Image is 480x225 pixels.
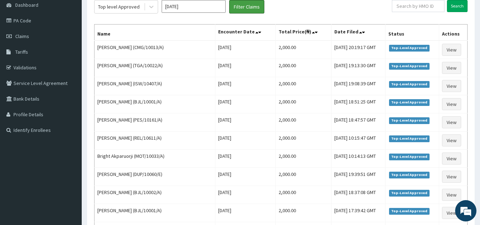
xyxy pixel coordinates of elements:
span: Dashboard [15,2,38,8]
span: Top-Level Approved [389,117,430,124]
td: 2,000.00 [275,113,331,132]
td: 2,000.00 [275,150,331,168]
a: View [442,152,461,165]
td: 2,000.00 [275,204,331,222]
td: [DATE] 18:51:25 GMT [331,95,385,113]
span: Top-Level Approved [389,135,430,142]
span: Top-Level Approved [389,208,430,214]
td: [DATE] 19:13:30 GMT [331,59,385,77]
div: Minimize live chat window [117,4,134,21]
div: Chat with us now [37,40,119,49]
td: [PERSON_NAME] (TGA/10022/A) [95,59,215,77]
div: Top level Approved [98,3,140,10]
td: 2,000.00 [275,59,331,77]
td: [DATE] 19:08:39 GMT [331,77,385,95]
span: Top-Level Approved [389,63,430,69]
td: [DATE] [215,186,276,204]
td: [PERSON_NAME] (PES/10161/A) [95,113,215,132]
span: Top-Level Approved [389,81,430,87]
td: [PERSON_NAME] (BJL/10001/A) [95,204,215,222]
span: Top-Level Approved [389,172,430,178]
span: Top-Level Approved [389,154,430,160]
th: Encounter Date [215,25,276,41]
a: View [442,80,461,92]
td: [PERSON_NAME] (ISW/10407/A) [95,77,215,95]
td: 2,000.00 [275,168,331,186]
td: [DATE] [215,168,276,186]
th: Actions [439,25,467,41]
th: Total Price(₦) [275,25,331,41]
td: [DATE] [215,204,276,222]
a: View [442,62,461,74]
span: Top-Level Approved [389,99,430,106]
td: 2,000.00 [275,41,331,59]
td: [DATE] [215,150,276,168]
a: View [442,116,461,128]
td: [DATE] [215,77,276,95]
span: Top-Level Approved [389,190,430,196]
td: [PERSON_NAME] (REL/10611/A) [95,132,215,150]
td: [PERSON_NAME] (DUP/10060/E) [95,168,215,186]
td: [PERSON_NAME] (BJL/10002/A) [95,186,215,204]
span: Claims [15,33,29,39]
td: [DATE] [215,132,276,150]
td: 2,000.00 [275,77,331,95]
th: Date Filed [331,25,385,41]
td: [DATE] [215,95,276,113]
span: Tariffs [15,49,28,55]
td: [DATE] 20:19:17 GMT [331,41,385,59]
a: View [442,207,461,219]
td: [DATE] 19:39:51 GMT [331,168,385,186]
textarea: Type your message and hit 'Enter' [4,150,135,175]
td: [PERSON_NAME] (BJL/10001/A) [95,95,215,113]
td: [DATE] 18:47:57 GMT [331,113,385,132]
img: d_794563401_company_1708531726252_794563401 [13,36,29,53]
span: Top-Level Approved [389,45,430,51]
a: View [442,189,461,201]
td: [DATE] [215,41,276,59]
td: 2,000.00 [275,132,331,150]
td: [DATE] [215,59,276,77]
td: [DATE] 17:39:42 GMT [331,204,385,222]
td: [PERSON_NAME] (CMG/10013/A) [95,41,215,59]
a: View [442,44,461,56]
td: Bright Akparuorji (MOT/10033/A) [95,150,215,168]
th: Status [385,25,439,41]
td: [DATE] 10:14:13 GMT [331,150,385,168]
a: View [442,98,461,110]
span: We're online! [41,67,98,139]
a: View [442,171,461,183]
td: [DATE] 10:15:47 GMT [331,132,385,150]
td: 2,000.00 [275,95,331,113]
td: 2,000.00 [275,186,331,204]
th: Name [95,25,215,41]
td: [DATE] [215,113,276,132]
td: [DATE] 18:37:08 GMT [331,186,385,204]
a: View [442,134,461,146]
